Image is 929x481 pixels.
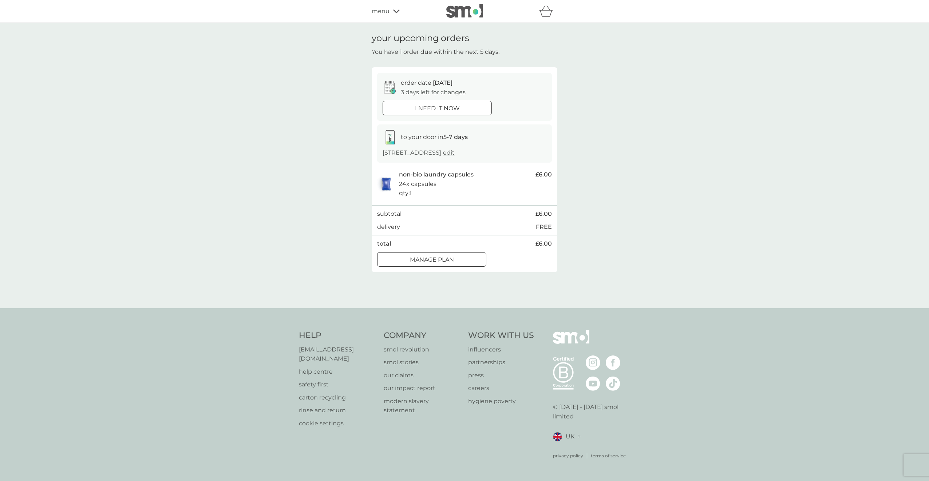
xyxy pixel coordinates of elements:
a: our impact report [384,383,461,393]
p: [STREET_ADDRESS] [383,148,455,158]
p: 24x capsules [399,179,436,189]
a: edit [443,149,455,156]
span: £6.00 [535,239,552,249]
a: safety first [299,380,376,389]
p: non-bio laundry capsules [399,170,474,179]
p: i need it now [415,104,460,113]
a: [EMAIL_ADDRESS][DOMAIN_NAME] [299,345,376,363]
p: order date [401,78,452,88]
div: basket [539,4,557,19]
span: [DATE] [433,79,452,86]
span: UK [566,432,574,441]
a: privacy policy [553,452,583,459]
img: UK flag [553,432,562,441]
p: FREE [536,222,552,232]
img: smol [553,330,589,355]
a: terms of service [591,452,626,459]
span: menu [372,7,390,16]
h4: Help [299,330,376,341]
h4: Company [384,330,461,341]
a: partnerships [468,358,534,367]
a: help centre [299,367,376,377]
button: i need it now [383,101,492,115]
p: qty : 1 [399,188,412,198]
img: smol [446,4,483,18]
img: select a new location [578,435,580,439]
img: visit the smol Youtube page [586,376,600,391]
a: press [468,371,534,380]
a: influencers [468,345,534,354]
a: smol revolution [384,345,461,354]
span: to your door in [401,134,468,140]
p: Manage plan [410,255,454,265]
strong: 5-7 days [443,134,468,140]
a: rinse and return [299,406,376,415]
a: carton recycling [299,393,376,402]
p: subtotal [377,209,402,219]
a: careers [468,383,534,393]
a: our claims [384,371,461,380]
h4: Work With Us [468,330,534,341]
img: visit the smol Tiktok page [606,376,620,391]
p: total [377,239,391,249]
span: £6.00 [535,170,552,179]
button: Manage plan [377,252,486,267]
p: 3 days left for changes [401,88,466,97]
p: delivery [377,222,400,232]
span: £6.00 [535,209,552,219]
img: visit the smol Facebook page [606,355,620,370]
a: hygiene poverty [468,397,534,406]
a: cookie settings [299,419,376,428]
p: © [DATE] - [DATE] smol limited [553,402,630,421]
img: visit the smol Instagram page [586,355,600,370]
a: smol stories [384,358,461,367]
p: You have 1 order due within the next 5 days. [372,47,499,57]
h1: your upcoming orders [372,33,469,44]
a: modern slavery statement [384,397,461,415]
